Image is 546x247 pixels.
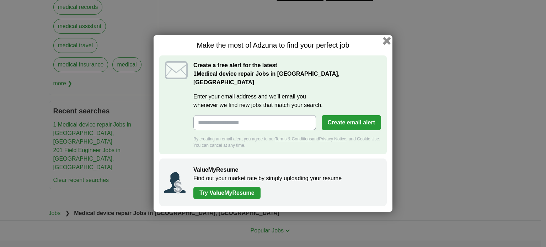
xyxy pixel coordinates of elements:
h1: Make the most of Adzuna to find your perfect job [159,41,387,50]
h2: Create a free alert for the latest [193,61,381,87]
a: Try ValueMyResume [193,187,261,199]
button: Create email alert [322,115,381,130]
span: 1 [193,70,197,78]
img: icon_email.svg [165,61,188,79]
a: Terms & Conditions [275,136,312,141]
h2: ValueMyResume [193,166,380,174]
div: By creating an email alert, you agree to our and , and Cookie Use. You can cancel at any time. [193,136,381,149]
p: Find out your market rate by simply uploading your resume [193,174,380,183]
a: Privacy Notice [319,136,347,141]
strong: Medical device repair Jobs in [GEOGRAPHIC_DATA], [GEOGRAPHIC_DATA] [193,71,339,85]
label: Enter your email address and we'll email you whenever we find new jobs that match your search. [193,92,381,109]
